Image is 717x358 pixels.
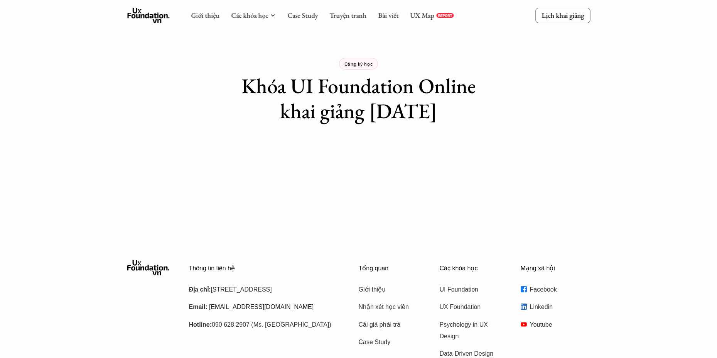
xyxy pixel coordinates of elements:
[191,11,219,20] a: Giới thiệu
[359,301,420,312] a: Nhận xét học viên
[231,11,268,20] a: Các khóa học
[189,319,339,330] p: 090 628 2907 (Ms. [GEOGRAPHIC_DATA])
[204,139,513,197] iframe: Tally form
[209,303,319,310] a: [EMAIL_ADDRESS][DOMAIN_NAME]
[224,73,494,124] h1: Khóa UI Foundation Online khai giảng [DATE]
[521,301,590,312] a: Linkedin
[329,11,366,20] a: Truyện tranh
[440,283,501,295] a: UI Foundation
[359,336,420,348] a: Case Study
[521,319,590,330] a: Youtube
[287,11,318,20] a: Case Study
[530,319,590,330] p: Youtube
[438,13,452,18] p: REPORT
[189,265,339,272] p: Thông tin liên hệ
[535,8,590,23] a: Lịch khai giảng
[359,265,428,272] p: Tổng quan
[189,285,212,293] strong: Địa chỉ:
[344,61,373,66] p: Đăng ký học
[440,301,501,312] a: UX Foundation
[359,319,420,330] a: Cái giá phải trả
[521,283,590,295] a: Facebook
[440,265,509,272] p: Các khóa học
[521,265,590,272] p: Mạng xã hội
[359,283,420,295] a: Giới thiệu
[530,283,590,295] p: Facebook
[440,319,501,342] a: Psychology in UX Design
[189,283,339,295] p: [STREET_ADDRESS]
[378,11,398,20] a: Bài viết
[542,11,584,20] p: Lịch khai giảng
[410,11,434,20] a: UX Map
[189,321,213,328] strong: Hotline:
[189,303,207,310] strong: Email:
[530,301,590,312] p: Linkedin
